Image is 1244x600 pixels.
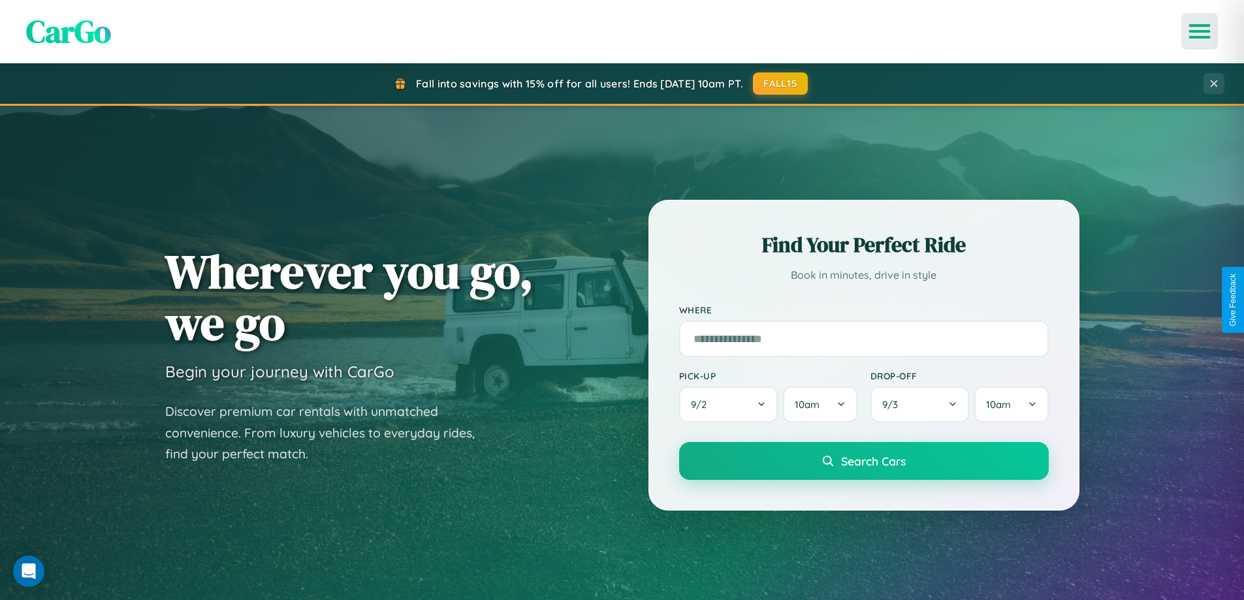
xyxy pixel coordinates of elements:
p: Book in minutes, drive in style [679,266,1049,285]
h3: Begin your journey with CarGo [165,362,394,381]
label: Drop-off [870,370,1049,381]
div: Give Feedback [1228,274,1237,326]
button: Open menu [1181,13,1218,50]
button: 9/3 [870,387,970,422]
span: CarGo [26,10,111,53]
label: Pick-up [679,370,857,381]
label: Where [679,304,1049,315]
h1: Wherever you go, we go [165,245,534,349]
button: 10am [974,387,1048,422]
span: 9 / 2 [691,398,713,411]
span: Fall into savings with 15% off for all users! Ends [DATE] 10am PT. [416,77,743,90]
button: FALL15 [753,72,808,95]
span: Search Cars [841,454,906,468]
p: Discover premium car rentals with unmatched convenience. From luxury vehicles to everyday rides, ... [165,401,492,465]
span: 10am [986,398,1011,411]
span: 10am [795,398,820,411]
h2: Find Your Perfect Ride [679,230,1049,259]
span: 9 / 3 [882,398,904,411]
button: 10am [783,387,857,422]
button: 9/2 [679,387,778,422]
button: Search Cars [679,442,1049,480]
div: Open Intercom Messenger [13,556,44,587]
